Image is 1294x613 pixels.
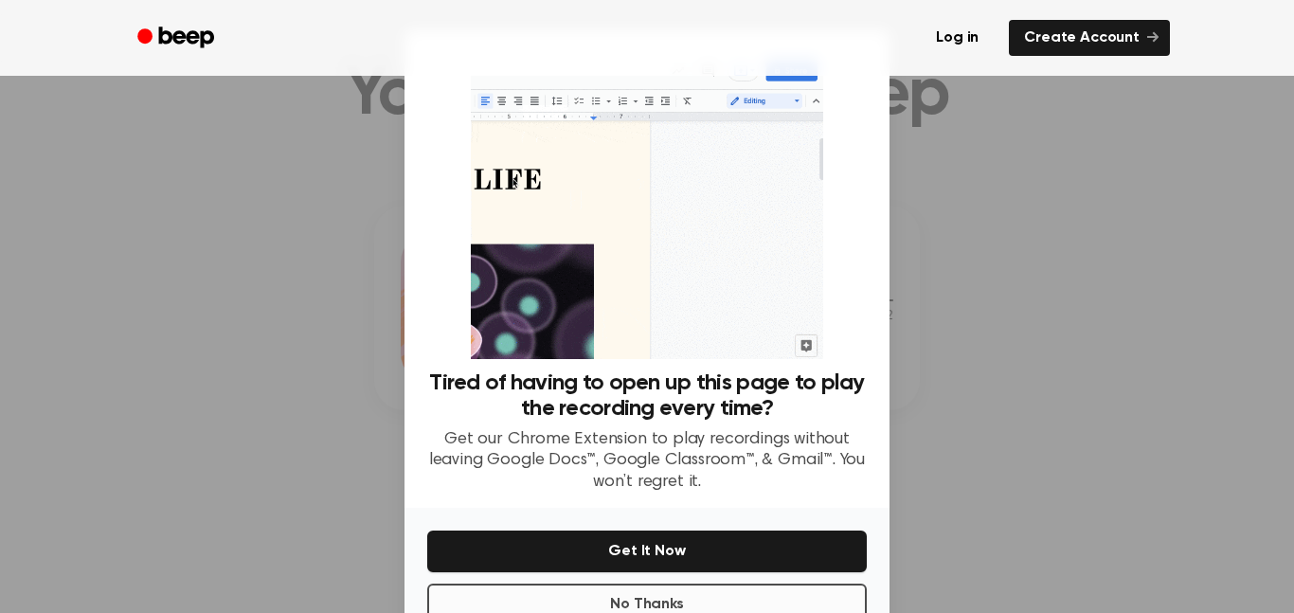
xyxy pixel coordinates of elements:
[427,429,867,494] p: Get our Chrome Extension to play recordings without leaving Google Docs™, Google Classroom™, & Gm...
[124,20,231,57] a: Beep
[1009,20,1170,56] a: Create Account
[427,370,867,422] h3: Tired of having to open up this page to play the recording every time?
[917,16,997,60] a: Log in
[427,531,867,572] button: Get It Now
[471,53,822,359] img: Beep extension in action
